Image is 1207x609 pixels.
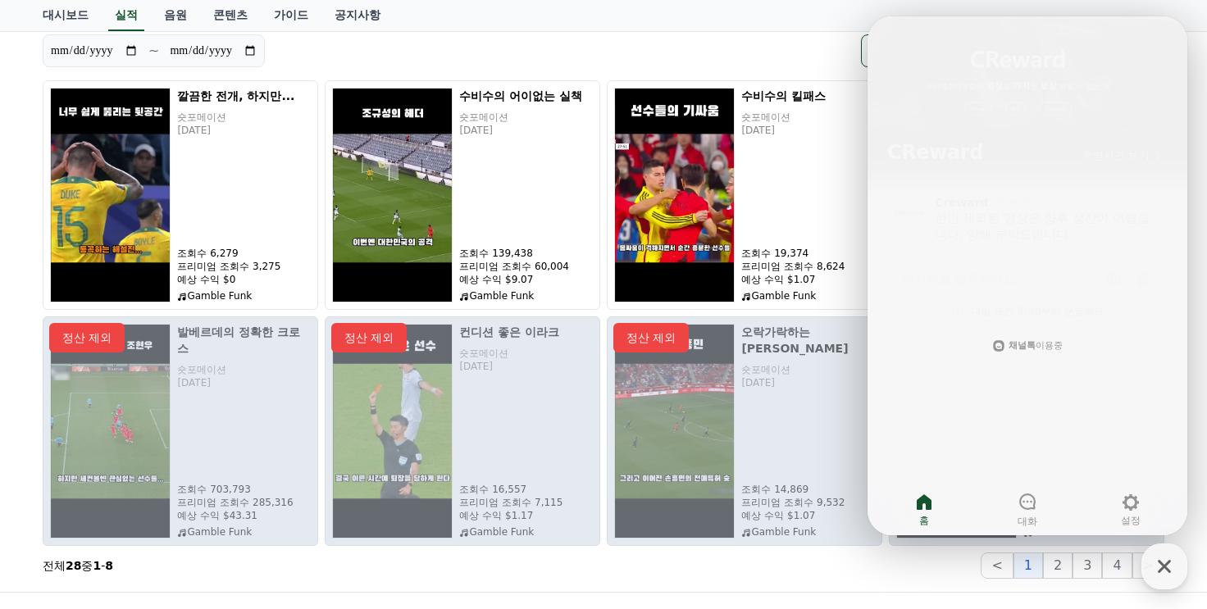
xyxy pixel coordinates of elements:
[741,260,875,273] p: 프리미엄 조회수 8,624
[66,559,81,572] strong: 28
[177,273,311,286] p: 예상 수익 $0
[148,41,159,61] p: ~
[105,559,113,572] strong: 8
[332,88,453,302] img: 수비수의 어이없는 실책
[1102,552,1132,579] button: 4
[868,16,1187,535] iframe: Channel chat
[1043,552,1073,579] button: 2
[459,124,593,137] p: [DATE]
[331,323,407,352] p: 정산 제외
[177,124,311,137] p: [DATE]
[177,260,311,273] p: 프리미엄 조회수 3,275
[459,111,593,124] p: 숏포메이션
[459,260,593,273] p: 프리미엄 조회수 60,004
[177,289,311,302] p: Gamble Funk
[50,88,171,302] img: 깔끔한 전개, 하지만...
[459,289,593,302] p: Gamble Funk
[49,323,125,352] p: 정산 제외
[861,34,994,67] button: [PERSON_NAME]
[741,289,875,302] p: Gamble Funk
[741,88,875,104] h5: 수비수의 킬패스
[741,247,875,260] p: 조회수 19,374
[614,88,735,302] img: 수비수의 킬패스
[93,559,101,572] strong: 1
[177,88,311,104] h5: 깔끔한 전개, 하지만...
[981,552,1013,579] button: <
[43,80,318,310] button: 깔끔한 전개, 하지만... 깔끔한 전개, 하지만... 숏포메이션 [DATE] 조회수 6,279 프리미엄 조회수 3,275 예상 수익 $0 Gamble Funk
[613,323,689,352] p: 정산 제외
[177,247,311,260] p: 조회수 6,279
[1073,552,1102,579] button: 3
[741,111,875,124] p: 숏포메이션
[459,273,593,286] p: 예상 수익 $9.07
[459,88,593,104] h5: 수비수의 어이없는 실책
[1132,552,1164,579] button: >
[459,247,593,260] p: 조회수 139,438
[177,111,311,124] p: 숏포메이션
[607,80,882,310] button: 수비수의 킬패스 수비수의 킬패스 숏포메이션 [DATE] 조회수 19,374 프리미엄 조회수 8,624 예상 수익 $1.07 Gamble Funk
[325,80,600,310] button: 수비수의 어이없는 실책 수비수의 어이없는 실책 숏포메이션 [DATE] 조회수 139,438 프리미엄 조회수 60,004 예상 수익 $9.07 Gamble Funk
[741,273,875,286] p: 예상 수익 $1.07
[1013,552,1043,579] button: 1
[741,124,875,137] p: [DATE]
[43,557,113,574] p: 전체 중 -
